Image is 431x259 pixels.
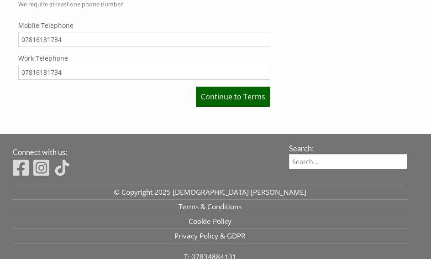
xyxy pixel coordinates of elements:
img: Tiktok [54,159,70,177]
input: Search... [289,154,407,169]
img: Facebook [13,159,29,177]
label: Work Telephone [18,54,270,62]
h3: Connect with us: [13,148,281,156]
a: Terms & Conditions [13,200,407,214]
p: We require at-least one phone number [18,0,270,8]
a: © Copyright 2025 [DEMOGRAPHIC_DATA] [PERSON_NAME] [13,185,407,200]
a: Privacy Policy & GDPR [13,229,407,243]
h3: Search: [289,144,407,153]
a: Cookie Policy [13,214,407,229]
img: Instagram [33,159,49,177]
a: Continue to Terms [196,87,270,107]
label: Mobile Telephone [18,21,270,30]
